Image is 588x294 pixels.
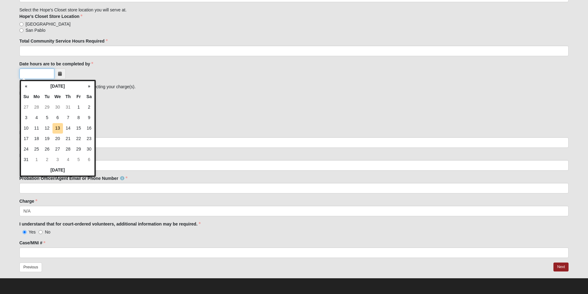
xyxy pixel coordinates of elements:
[23,230,27,234] input: Yes
[52,155,63,165] td: 3
[63,123,73,134] td: 14
[42,102,52,113] td: 29
[39,230,43,234] input: No
[19,38,108,44] label: Total Community Service Hours Required
[84,134,94,144] td: 23
[73,113,84,123] td: 8
[52,92,63,102] th: We
[42,123,52,134] td: 12
[31,113,42,123] td: 4
[21,102,31,113] td: 27
[63,144,73,155] td: 28
[21,165,94,176] th: [DATE]
[73,134,84,144] td: 22
[21,123,31,134] td: 10
[63,113,73,123] td: 7
[21,134,31,144] td: 17
[29,230,36,234] span: Yes
[19,13,83,19] label: Hope's Closet Store Location
[21,92,31,102] th: Su
[19,28,23,32] input: San Pablo
[21,113,31,123] td: 3
[73,144,84,155] td: 29
[31,102,42,113] td: 28
[42,134,52,144] td: 19
[45,230,50,234] span: No
[31,123,42,134] td: 11
[84,123,94,134] td: 16
[73,155,84,165] td: 5
[63,102,73,113] td: 31
[21,144,31,155] td: 24
[63,155,73,165] td: 4
[52,113,63,123] td: 6
[19,240,46,246] label: Case/MNI #
[73,123,84,134] td: 15
[31,155,42,165] td: 1
[84,113,94,123] td: 9
[52,123,63,134] td: 13
[21,155,31,165] td: 31
[73,102,84,113] td: 1
[21,81,31,92] th: «
[31,81,84,92] th: [DATE]
[42,113,52,123] td: 5
[19,263,42,272] button: Previous
[31,144,42,155] td: 25
[19,22,23,26] input: [GEOGRAPHIC_DATA]
[42,92,52,102] th: Tu
[52,144,63,155] td: 27
[31,92,42,102] th: Mo
[553,263,569,271] button: Next
[19,221,201,227] label: I understand that for court-ordered volunteers, additional information may be required.
[84,102,94,113] td: 2
[63,92,73,102] th: Th
[26,27,46,33] span: San Pablo
[84,81,94,92] th: »
[26,21,71,27] span: [GEOGRAPHIC_DATA]
[52,134,63,144] td: 20
[84,92,94,102] th: Sa
[19,175,127,181] label: Probation Officer/Agent Email or Phone Number
[42,144,52,155] td: 26
[19,198,37,204] label: Charge
[63,134,73,144] td: 21
[73,92,84,102] th: Fr
[31,134,42,144] td: 18
[42,155,52,165] td: 2
[19,61,94,67] label: Date hours are to be completed by
[52,102,63,113] td: 30
[84,144,94,155] td: 30
[84,155,94,165] td: 6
